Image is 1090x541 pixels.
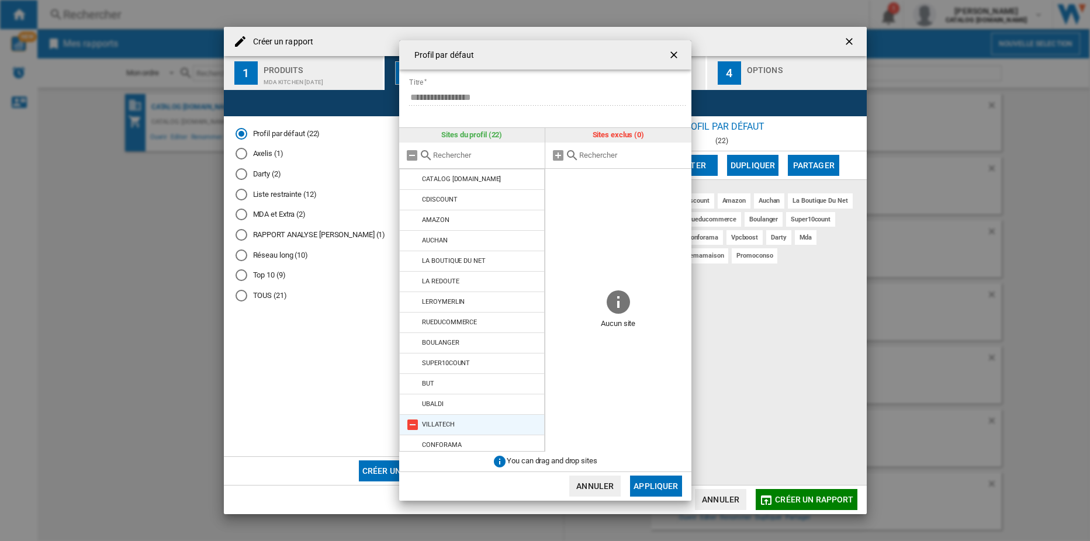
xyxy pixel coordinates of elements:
[433,151,539,159] input: Rechercher
[399,40,691,500] md-dialog: Profil par ...
[579,151,686,159] input: Rechercher
[422,380,434,387] div: BUT
[545,128,691,142] div: Sites exclus (0)
[409,50,475,61] h4: Profil par défaut
[399,128,545,142] div: Sites du profil (22)
[422,359,470,367] div: SUPER10COUNT
[569,476,621,497] button: Annuler
[422,421,454,428] div: VILLATECH
[422,400,443,408] div: UBALDI
[545,315,691,333] span: Aucun site
[630,476,681,497] button: Appliquer
[422,257,485,265] div: LA BOUTIQUE DU NET
[422,441,461,449] div: CONFORAMA
[551,148,565,162] md-icon: Tout ajouter
[668,49,682,63] ng-md-icon: getI18NText('BUTTONS.CLOSE_DIALOG')
[422,278,459,285] div: LA REDOUTE
[422,318,477,326] div: RUEDUCOMMERCE
[422,175,501,183] div: CATALOG [DOMAIN_NAME]
[405,148,419,162] md-icon: Tout retirer
[422,216,449,224] div: AMAZON
[422,298,465,306] div: LEROYMERLIN
[422,196,457,203] div: CDISCOUNT
[422,237,447,244] div: AUCHAN
[663,43,687,67] button: getI18NText('BUTTONS.CLOSE_DIALOG')
[507,456,597,465] span: You can drag and drop sites
[422,339,459,346] div: BOULANGER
